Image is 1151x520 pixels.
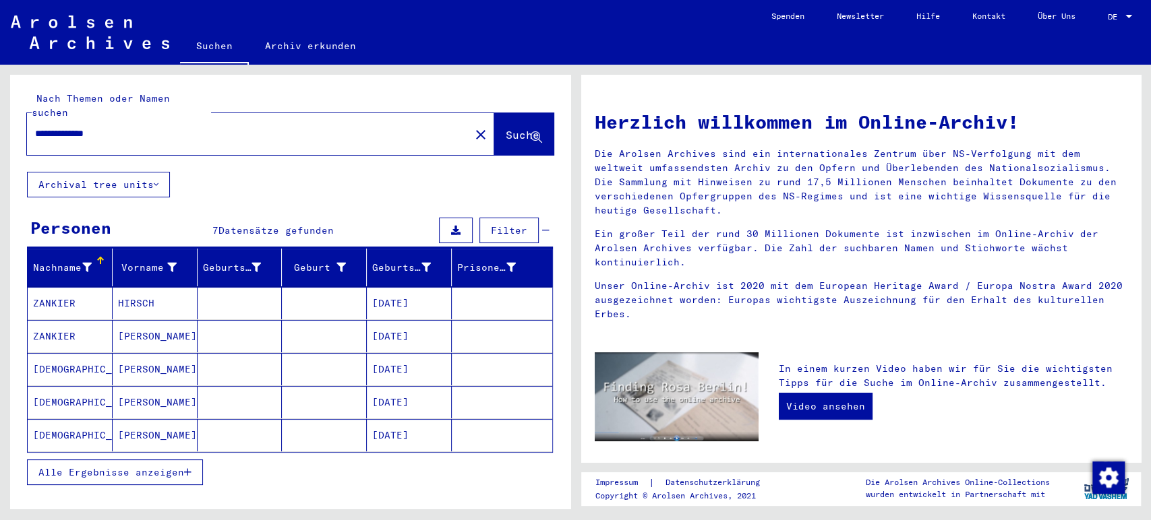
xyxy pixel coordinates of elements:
mat-icon: close [473,127,489,143]
div: Geburt‏ [287,257,366,278]
mat-cell: [DATE] [367,386,452,418]
img: Arolsen_neg.svg [11,15,169,49]
mat-cell: [DATE] [367,353,452,385]
mat-header-cell: Nachname [28,249,113,286]
mat-cell: ZANKIER [28,320,113,352]
p: wurden entwickelt in Partnerschaft mit [866,488,1050,500]
mat-label: Nach Themen oder Namen suchen [32,92,170,119]
button: Clear [467,121,494,148]
button: Suche [494,113,554,155]
span: Filter [491,224,527,236]
a: Suchen [180,30,249,65]
a: Datenschutzerklärung [655,476,776,490]
div: Nachname [33,261,92,275]
div: Vorname [118,261,177,275]
mat-cell: [PERSON_NAME] [113,320,198,352]
span: Suche [506,128,539,141]
div: Zustimmung ändern [1092,461,1124,493]
mat-header-cell: Geburtsname [198,249,283,286]
a: Archiv erkunden [249,30,372,62]
mat-cell: [PERSON_NAME] [113,353,198,385]
p: Unser Online-Archiv ist 2020 mit dem European Heritage Award / Europa Nostra Award 2020 ausgezeic... [595,279,1128,321]
a: Video ansehen [779,393,873,420]
div: Personen [30,216,111,240]
mat-header-cell: Geburtsdatum [367,249,452,286]
p: Die Arolsen Archives sind ein internationales Zentrum über NS-Verfolgung mit dem weltweit umfasse... [595,147,1128,218]
p: Ein großer Teil der rund 30 Millionen Dokumente ist inzwischen im Online-Archiv der Arolsen Archi... [595,227,1128,269]
div: Prisoner # [457,261,516,275]
mat-header-cell: Prisoner # [452,249,552,286]
img: yv_logo.png [1081,472,1131,505]
mat-cell: [PERSON_NAME] [113,386,198,418]
button: Alle Ergebnisse anzeigen [27,459,203,485]
div: Geburtsdatum [372,261,431,275]
div: Nachname [33,257,112,278]
span: 7 [212,224,218,236]
div: Vorname [118,257,197,278]
mat-cell: [PERSON_NAME] [113,419,198,451]
mat-header-cell: Vorname [113,249,198,286]
img: video.jpg [595,352,759,441]
mat-cell: [DEMOGRAPHIC_DATA] [28,353,113,385]
a: Impressum [595,476,649,490]
p: Die Arolsen Archives Online-Collections [866,476,1050,488]
span: DE [1108,12,1123,22]
mat-cell: ZANKIER [28,287,113,319]
p: In einem kurzen Video haben wir für Sie die wichtigsten Tipps für die Suche im Online-Archiv zusa... [779,362,1127,390]
mat-cell: [DEMOGRAPHIC_DATA] [28,386,113,418]
span: Datensätze gefunden [218,224,334,236]
div: | [595,476,776,490]
div: Geburtsdatum [372,257,451,278]
mat-cell: [DEMOGRAPHIC_DATA] [28,419,113,451]
div: Prisoner # [457,257,536,278]
img: Zustimmung ändern [1092,461,1125,494]
mat-cell: HIRSCH [113,287,198,319]
mat-cell: [DATE] [367,419,452,451]
div: Geburt‏ [287,261,346,275]
mat-cell: [DATE] [367,320,452,352]
button: Archival tree units [27,172,170,197]
div: Geburtsname [203,261,262,275]
h1: Herzlich willkommen im Online-Archiv! [595,108,1128,136]
div: Geburtsname [203,257,282,278]
mat-header-cell: Geburt‏ [282,249,367,286]
span: Alle Ergebnisse anzeigen [38,466,184,478]
mat-cell: [DATE] [367,287,452,319]
button: Filter [479,218,539,243]
p: Copyright © Arolsen Archives, 2021 [595,490,776,502]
